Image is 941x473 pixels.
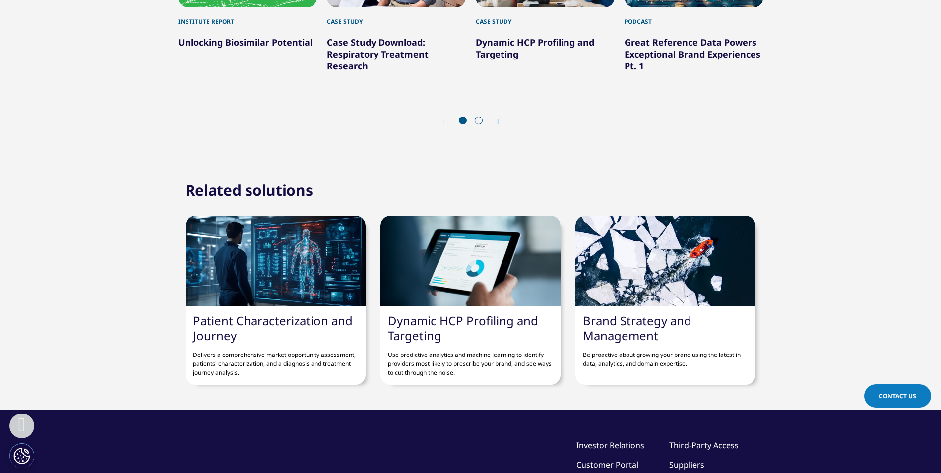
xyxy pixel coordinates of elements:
[669,440,739,451] a: Third-Party Access
[583,312,691,344] a: Brand Strategy and Management
[625,36,760,72] a: Great Reference Data Powers Exceptional Brand Experiences Pt. 1
[625,7,763,26] div: Podcast
[583,343,748,368] p: Be proactive about growing your brand using the latest in data, analytics, and domain expertise.
[442,117,455,126] div: Previous slide
[327,7,466,26] div: Case Study
[576,440,644,451] a: Investor Relations
[476,36,594,60] a: Dynamic HCP Profiling and Targeting
[669,459,704,470] a: Suppliers
[476,7,615,26] div: Case Study
[193,312,353,344] a: Patient Characterization and Journey
[388,343,553,377] p: Use predictive analytics and machine learning to identify providers most likely to prescribe your...
[864,384,931,408] a: Contact Us
[193,343,358,377] p: Delivers a comprehensive market opportunity assessment, patients' characterization, and a diagnos...
[576,459,638,470] a: Customer Portal
[9,443,34,468] button: Cookies Settings
[879,392,916,400] span: Contact Us
[178,36,313,48] a: Unlocking Biosimilar Potential
[178,7,317,26] div: Institute Report
[327,36,429,72] a: Case Study Download: Respiratory Treatment Research
[388,312,538,344] a: Dynamic HCP Profiling and Targeting
[487,117,500,126] div: Next slide
[186,180,313,200] h2: Related solutions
